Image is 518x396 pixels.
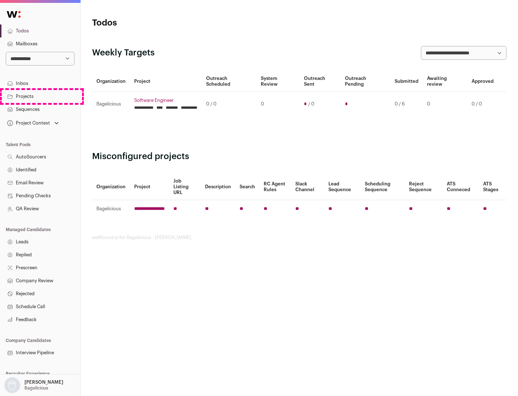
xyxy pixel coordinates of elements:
[3,7,24,22] img: Wellfound
[130,71,202,92] th: Project
[423,92,467,117] td: 0
[259,174,291,200] th: RC Agent Rules
[4,377,20,393] img: nopic.png
[92,92,130,117] td: Bagelicious
[92,47,155,59] h2: Weekly Targets
[423,71,467,92] th: Awaiting review
[341,71,390,92] th: Outreach Pending
[130,174,169,200] th: Project
[467,71,498,92] th: Approved
[202,92,256,117] td: 0 / 0
[467,92,498,117] td: 0 / 0
[300,71,341,92] th: Outreach Sent
[256,71,299,92] th: System Review
[92,71,130,92] th: Organization
[390,71,423,92] th: Submitted
[92,17,230,29] h1: Todos
[442,174,478,200] th: ATS Conneced
[308,101,314,107] span: / 0
[24,379,63,385] p: [PERSON_NAME]
[6,120,50,126] div: Project Context
[134,98,197,103] a: Software Engineer
[360,174,405,200] th: Scheduling Sequence
[3,377,65,393] button: Open dropdown
[390,92,423,117] td: 0 / 6
[324,174,360,200] th: Lead Sequence
[6,118,60,128] button: Open dropdown
[202,71,256,92] th: Outreach Scheduled
[235,174,259,200] th: Search
[92,200,130,218] td: Bagelicious
[291,174,324,200] th: Slack Channel
[256,92,299,117] td: 0
[92,174,130,200] th: Organization
[92,235,506,240] footer: wellfound:ai for Bagelicious - [PERSON_NAME]
[405,174,443,200] th: Reject Sequence
[169,174,201,200] th: Job Listing URL
[201,174,235,200] th: Description
[24,385,48,391] p: Bagelicious
[92,151,506,162] h2: Misconfigured projects
[479,174,506,200] th: ATS Stages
